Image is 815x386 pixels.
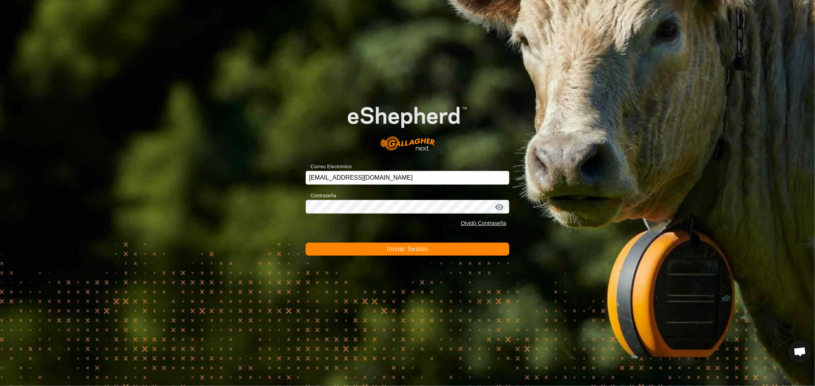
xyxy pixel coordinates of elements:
input: Correo Electrónico [306,171,509,185]
div: Chat abierto [789,340,812,363]
label: Correo Electrónico [306,163,352,170]
img: Logo de eShepherd [326,90,489,159]
a: Olvidó Contraseña [461,220,506,226]
button: Iniciar Sesión [306,243,509,256]
label: Contraseña [306,192,336,199]
span: Iniciar Sesión [387,246,428,252]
